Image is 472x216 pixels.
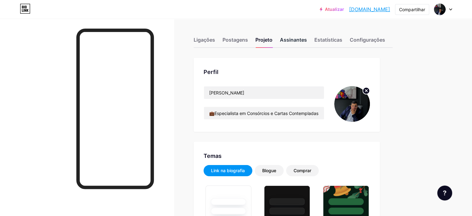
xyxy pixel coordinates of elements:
[204,69,218,75] font: Perfil
[223,37,248,43] font: Postagens
[349,6,390,12] font: [DOMAIN_NAME]
[255,37,272,43] font: Projeto
[349,6,390,13] a: [DOMAIN_NAME]
[280,37,307,43] font: Assinantes
[434,3,446,15] img: piccinini
[211,168,245,173] font: Link na biografia
[262,168,276,173] font: Blogue
[325,7,344,12] font: Atualizar
[204,107,324,119] input: Biografia
[399,7,425,12] font: Compartilhar
[204,86,324,99] input: Nome
[204,153,222,159] font: Temas
[334,86,370,122] img: piccinini
[314,37,342,43] font: Estatísticas
[294,168,311,173] font: Comprar
[350,37,385,43] font: Configurações
[194,37,215,43] font: Ligações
